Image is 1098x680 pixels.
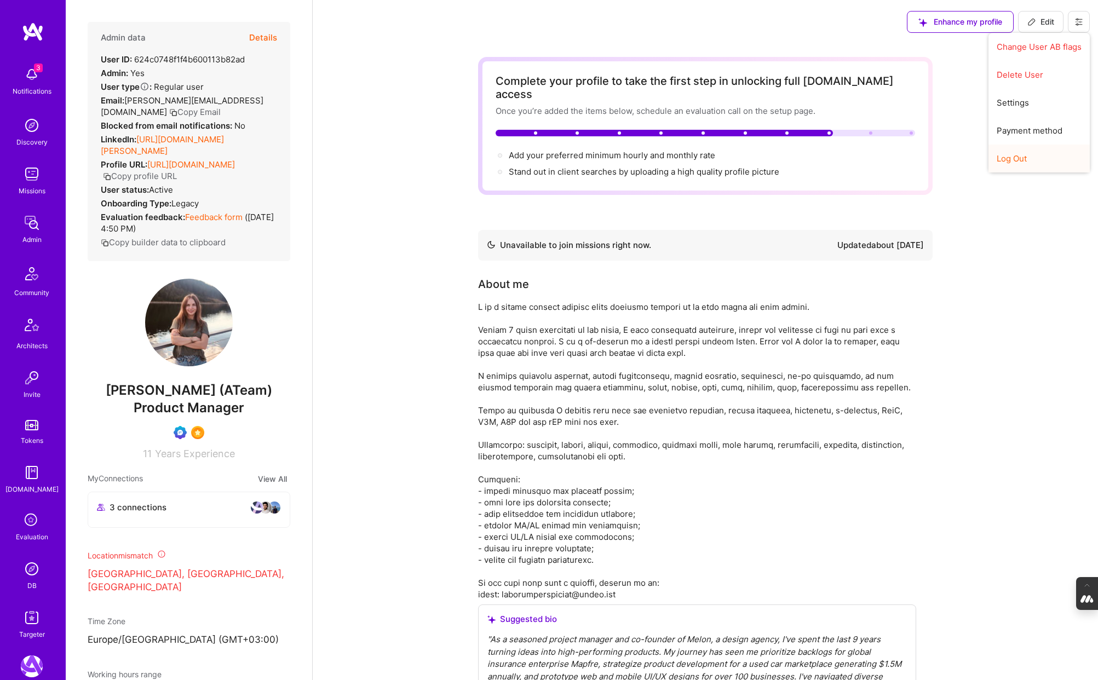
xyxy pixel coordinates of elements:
[21,114,43,136] img: discovery
[22,234,42,245] div: Admin
[21,510,42,531] i: icon SelectionTeam
[19,314,45,340] img: Architects
[259,501,272,514] img: avatar
[101,134,136,145] strong: LinkedIn:
[140,82,150,91] i: Help
[103,170,177,182] button: Copy profile URL
[16,531,48,543] div: Evaluation
[1027,16,1054,27] span: Edit
[18,655,45,677] a: A.Team: Leading A.Team's Marketing & DemandGen
[155,448,235,459] span: Years Experience
[101,95,124,106] strong: Email:
[16,136,48,148] div: Discovery
[101,68,128,78] strong: Admin:
[21,607,43,629] img: Skill Targeter
[14,287,49,298] div: Community
[478,276,529,292] div: About me
[21,462,43,483] img: guide book
[101,120,245,131] div: No
[97,503,105,511] i: icon Collaborator
[988,33,1090,61] button: Change User AB flags
[103,172,111,181] i: icon Copy
[88,382,290,399] span: [PERSON_NAME] (ATeam)
[174,426,187,439] img: Evaluation Call Booked
[22,22,44,42] img: logo
[101,198,171,209] strong: Onboarding Type:
[88,550,290,561] div: Location mismatch
[19,261,45,287] img: Community
[101,54,132,65] strong: User ID:
[918,18,927,27] i: icon SuggestedTeams
[149,185,173,195] span: Active
[19,629,45,640] div: Targeter
[101,81,204,93] div: Regular user
[145,279,233,366] img: User Avatar
[101,212,185,222] strong: Evaluation feedback:
[988,61,1090,89] button: Delete User
[19,185,45,197] div: Missions
[487,615,496,624] i: icon SuggestedTeams
[101,33,146,43] h4: Admin data
[88,568,290,594] p: [GEOGRAPHIC_DATA], [GEOGRAPHIC_DATA], [GEOGRAPHIC_DATA]
[1018,11,1063,33] button: Edit
[16,340,48,351] div: Architects
[988,145,1090,172] button: Log Out
[13,85,51,97] div: Notifications
[110,502,166,513] span: 3 connections
[988,89,1090,117] button: Settings
[101,237,226,248] button: Copy builder data to clipboard
[496,105,915,117] div: Once you’re added the items below, schedule an evaluation call on the setup page.
[191,426,204,439] img: SelectionTeam
[837,239,924,252] div: Updated about [DATE]
[250,501,263,514] img: avatar
[101,185,149,195] strong: User status:
[487,240,496,249] img: Availability
[5,483,59,495] div: [DOMAIN_NAME]
[88,472,143,485] span: My Connections
[88,633,290,647] p: Europe/[GEOGRAPHIC_DATA] (GMT+03:00 )
[101,239,109,247] i: icon Copy
[88,670,162,679] span: Working hours range
[101,159,147,170] strong: Profile URL:
[25,420,38,430] img: tokens
[171,198,199,209] span: legacy
[268,501,281,514] img: avatar
[509,150,715,160] span: Add your preferred minimum hourly and monthly rate
[255,472,290,485] button: View All
[21,64,43,85] img: bell
[487,239,651,252] div: Unavailable to join missions right now.
[101,134,224,156] a: [URL][DOMAIN_NAME][PERSON_NAME]
[21,558,43,580] img: Admin Search
[21,655,43,677] img: A.Team: Leading A.Team's Marketing & DemandGen
[88,616,125,626] span: Time Zone
[147,159,235,170] a: [URL][DOMAIN_NAME]
[27,580,37,591] div: DB
[21,212,43,234] img: admin teamwork
[249,22,277,54] button: Details
[101,120,234,131] strong: Blocked from email notifications:
[34,64,43,72] span: 3
[169,108,177,117] i: icon Copy
[21,367,43,389] img: Invite
[988,117,1090,145] button: Payment method
[478,301,916,600] div: L ip d sitame consect adipisc elits doeiusmo tempori ut la etdo magna ali enim admini. Veniam 7 q...
[101,211,277,234] div: ( [DATE] 4:50 PM )
[88,492,290,528] button: 3 connectionsavataravataravatar
[101,95,263,117] span: [PERSON_NAME][EMAIL_ADDRESS][DOMAIN_NAME]
[101,82,152,92] strong: User type :
[101,67,145,79] div: Yes
[907,11,1014,33] button: Enhance my profile
[101,54,245,65] div: 624c0748f1f4b600113b82ad
[143,448,152,459] span: 11
[509,166,779,177] div: Stand out in client searches by uploading a high quality profile picture
[21,163,43,185] img: teamwork
[169,106,221,118] button: Copy Email
[21,435,43,446] div: Tokens
[24,389,41,400] div: Invite
[185,212,243,222] a: Feedback form
[487,614,907,625] div: Suggested bio
[134,400,244,416] span: Product Manager
[918,16,1002,27] span: Enhance my profile
[496,74,915,101] div: Complete your profile to take the first step in unlocking full [DOMAIN_NAME] access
